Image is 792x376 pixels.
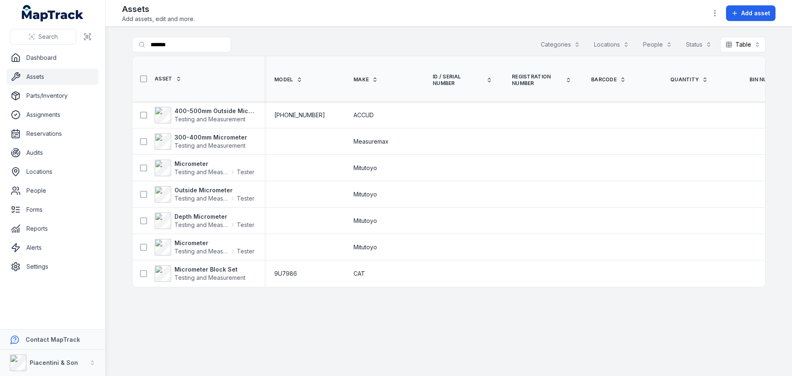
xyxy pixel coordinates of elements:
[354,164,377,172] span: Mitutoyo
[354,190,377,199] span: Mitutoyo
[750,76,782,83] span: Bin Number
[354,137,389,146] span: Measuremax
[155,107,255,123] a: 400-500mm Outside MicrometerTesting and Measurement
[591,76,617,83] span: Barcode
[720,37,766,52] button: Table
[681,37,717,52] button: Status
[512,73,571,87] a: Registration Number
[7,87,99,104] a: Parts/Inventory
[7,239,99,256] a: Alerts
[174,142,245,149] span: Testing and Measurement
[274,76,302,83] a: Model
[174,213,255,221] strong: Depth Micrometer
[155,186,255,203] a: Outside MicrometerTesting and MeasurementTester
[7,163,99,180] a: Locations
[354,76,369,83] span: Make
[155,265,245,282] a: Micrometer Block SetTesting and Measurement
[174,160,255,168] strong: Micrometer
[155,239,255,255] a: MicrometerTesting and MeasurementTester
[122,3,195,15] h2: Assets
[274,111,325,119] span: [PHONE_NUMBER]
[174,247,229,255] span: Testing and Measurement
[726,5,775,21] button: Add asset
[155,160,255,176] a: MicrometerTesting and MeasurementTester
[174,194,229,203] span: Testing and Measurement
[174,168,229,176] span: Testing and Measurement
[155,76,172,82] span: Asset
[7,182,99,199] a: People
[433,73,492,87] a: ID / Serial Number
[155,213,255,229] a: Depth MicrometerTesting and MeasurementTester
[26,336,80,343] strong: Contact MapTrack
[638,37,677,52] button: People
[7,69,99,85] a: Assets
[155,76,181,82] a: Asset
[155,133,247,150] a: 300-400mm MicrometerTesting and Measurement
[274,76,293,83] span: Model
[354,76,378,83] a: Make
[7,50,99,66] a: Dashboard
[7,220,99,237] a: Reports
[174,221,229,229] span: Testing and Measurement
[433,73,483,87] span: ID / Serial Number
[354,243,377,251] span: Mitutoyo
[237,221,255,229] span: Tester
[274,270,297,278] span: 9U7986
[354,111,374,119] span: ACCUD
[237,168,255,176] span: Tester
[741,9,770,17] span: Add asset
[122,15,195,23] span: Add assets, edit and more.
[670,76,708,83] a: Quantity
[10,29,76,45] button: Search
[512,73,562,87] span: Registration Number
[7,144,99,161] a: Audits
[589,37,634,52] button: Locations
[670,76,699,83] span: Quantity
[174,265,245,274] strong: Micrometer Block Set
[38,33,58,41] span: Search
[174,239,255,247] strong: Micrometer
[535,37,585,52] button: Categories
[7,201,99,218] a: Forms
[30,359,78,366] strong: Piacentini & Son
[22,5,84,21] a: MapTrack
[354,217,377,225] span: Mitutoyo
[174,116,245,123] span: Testing and Measurement
[174,107,255,115] strong: 400-500mm Outside Micrometer
[750,76,791,83] a: Bin Number
[237,247,255,255] span: Tester
[354,270,365,278] span: CAT
[7,125,99,142] a: Reservations
[591,76,626,83] a: Barcode
[174,133,247,142] strong: 300-400mm Micrometer
[237,194,255,203] span: Tester
[7,106,99,123] a: Assignments
[174,274,245,281] span: Testing and Measurement
[7,258,99,275] a: Settings
[174,186,255,194] strong: Outside Micrometer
